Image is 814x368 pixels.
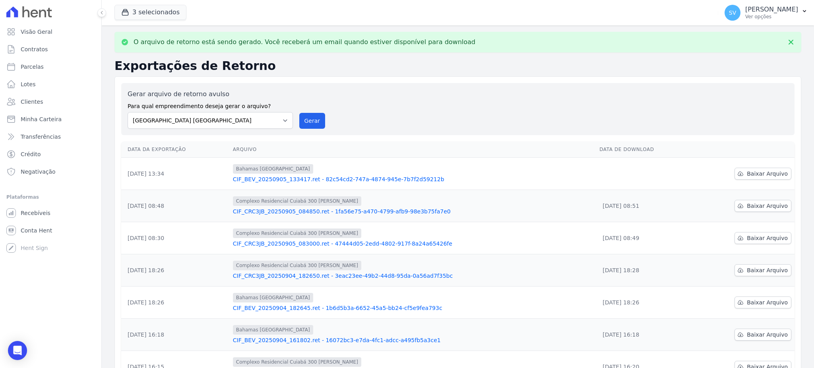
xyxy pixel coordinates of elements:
a: Conta Hent [3,223,98,238]
span: Bahamas [GEOGRAPHIC_DATA] [233,325,313,335]
button: SV [PERSON_NAME] Ver opções [718,2,814,24]
a: Clientes [3,94,98,110]
td: [DATE] 18:26 [121,254,230,287]
span: Recebíveis [21,209,50,217]
span: Lotes [21,80,36,88]
span: Conta Hent [21,227,52,234]
button: Gerar [299,113,326,129]
button: 3 selecionados [114,5,186,20]
a: CIF_BEV_20250905_133417.ret - 82c54cd2-747a-4874-945e-7b7f2d59212b [233,175,593,183]
span: Baixar Arquivo [747,331,788,339]
td: [DATE] 08:48 [121,190,230,222]
td: [DATE] 18:26 [596,287,694,319]
a: Lotes [3,76,98,92]
span: Complexo Residencial Cuiabá 300 [PERSON_NAME] [233,196,361,206]
a: Baixar Arquivo [735,264,791,276]
a: Negativação [3,164,98,180]
span: Baixar Arquivo [747,170,788,178]
span: Complexo Residencial Cuiabá 300 [PERSON_NAME] [233,229,361,238]
span: Bahamas [GEOGRAPHIC_DATA] [233,164,313,174]
span: Complexo Residencial Cuiabá 300 [PERSON_NAME] [233,261,361,270]
td: [DATE] 16:18 [596,319,694,351]
a: Baixar Arquivo [735,232,791,244]
p: Ver opções [745,14,798,20]
p: O arquivo de retorno está sendo gerado. Você receberá um email quando estiver disponível para dow... [134,38,475,46]
a: Baixar Arquivo [735,329,791,341]
span: Transferências [21,133,61,141]
th: Arquivo [230,141,596,158]
a: Transferências [3,129,98,145]
th: Data da Exportação [121,141,230,158]
label: Para qual empreendimento deseja gerar o arquivo? [128,99,293,110]
label: Gerar arquivo de retorno avulso [128,89,293,99]
td: [DATE] 08:49 [596,222,694,254]
td: [DATE] 16:18 [121,319,230,351]
a: CIF_BEV_20250904_182645.ret - 1b6d5b3a-6652-45a5-bb24-cf5e9fea793c [233,304,593,312]
a: Baixar Arquivo [735,168,791,180]
div: Plataformas [6,192,95,202]
a: Contratos [3,41,98,57]
a: Recebíveis [3,205,98,221]
th: Data de Download [596,141,694,158]
a: CIF_CRC3JB_20250905_083000.ret - 47444d05-2edd-4802-917f-8a24a65426fe [233,240,593,248]
td: [DATE] 13:34 [121,158,230,190]
a: CIF_CRC3JB_20250904_182650.ret - 3eac23ee-49b2-44d8-95da-0a56ad7f35bc [233,272,593,280]
a: Visão Geral [3,24,98,40]
span: Complexo Residencial Cuiabá 300 [PERSON_NAME] [233,357,361,367]
span: Visão Geral [21,28,52,36]
a: CIF_BEV_20250904_161802.ret - 16072bc3-e7da-4fc1-adcc-a495fb5a3ce1 [233,336,593,344]
a: Baixar Arquivo [735,296,791,308]
p: [PERSON_NAME] [745,6,798,14]
span: Negativação [21,168,56,176]
td: [DATE] 18:28 [596,254,694,287]
span: SV [729,10,736,15]
span: Baixar Arquivo [747,202,788,210]
span: Baixar Arquivo [747,234,788,242]
td: [DATE] 08:51 [596,190,694,222]
span: Clientes [21,98,43,106]
span: Contratos [21,45,48,53]
h2: Exportações de Retorno [114,59,801,73]
a: Baixar Arquivo [735,200,791,212]
div: Open Intercom Messenger [8,341,27,360]
span: Minha Carteira [21,115,62,123]
span: Parcelas [21,63,44,71]
span: Crédito [21,150,41,158]
span: Bahamas [GEOGRAPHIC_DATA] [233,293,313,302]
a: Minha Carteira [3,111,98,127]
a: Crédito [3,146,98,162]
a: CIF_CRC3JB_20250905_084850.ret - 1fa56e75-a470-4799-afb9-98e3b75fa7e0 [233,207,593,215]
td: [DATE] 08:30 [121,222,230,254]
span: Baixar Arquivo [747,298,788,306]
a: Parcelas [3,59,98,75]
td: [DATE] 18:26 [121,287,230,319]
span: Baixar Arquivo [747,266,788,274]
